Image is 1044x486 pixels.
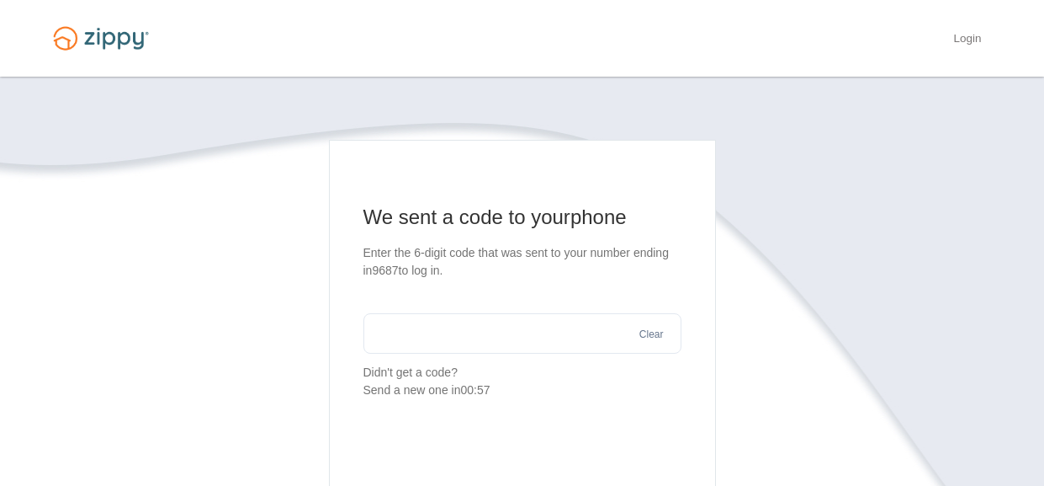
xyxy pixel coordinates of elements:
[363,244,681,280] p: Enter the 6-digit code that was sent to your number ending in 9687 to log in.
[363,364,681,399] p: Didn't get a code?
[363,204,681,231] h1: We sent a code to your phone
[43,19,159,58] img: Logo
[363,382,681,399] div: Send a new one in 00:57
[634,327,669,343] button: Clear
[953,32,981,49] a: Login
